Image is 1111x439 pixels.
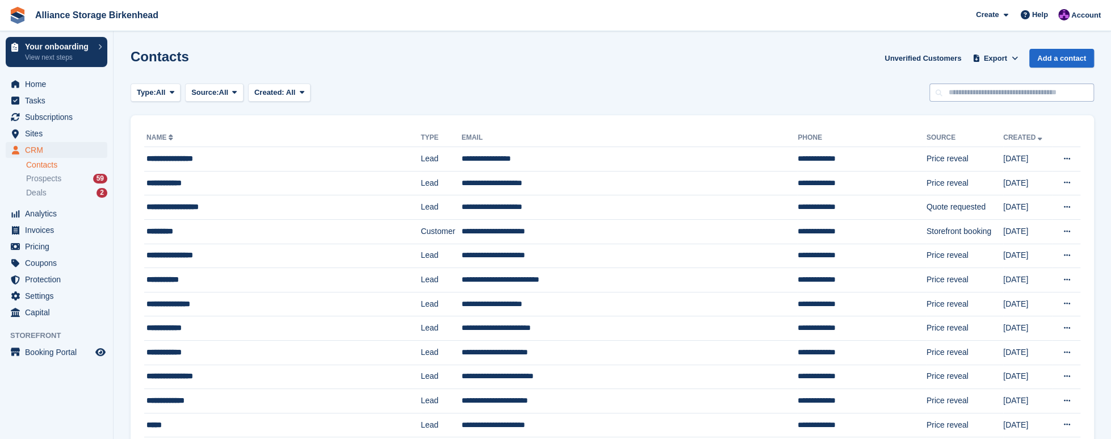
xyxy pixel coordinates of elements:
span: Export [984,53,1007,64]
a: Prospects 59 [26,173,107,185]
a: menu [6,76,107,92]
span: Protection [25,271,93,287]
td: Lead [421,413,462,437]
a: Deals 2 [26,187,107,199]
span: Help [1032,9,1048,20]
td: [DATE] [1003,268,1052,292]
img: stora-icon-8386f47178a22dfd0bd8f6a31ec36ba5ce8667c1dd55bd0f319d3a0aa187defe.svg [9,7,26,24]
td: Price reveal [926,268,1003,292]
span: All [156,87,166,98]
span: Pricing [25,239,93,254]
a: menu [6,255,107,271]
td: [DATE] [1003,171,1052,195]
a: Created [1003,133,1045,141]
a: menu [6,142,107,158]
span: Created: [254,88,284,97]
span: Storefront [10,330,113,341]
td: Storefront booking [926,219,1003,244]
a: menu [6,93,107,108]
td: Lead [421,268,462,292]
td: Price reveal [926,389,1003,413]
span: All [286,88,296,97]
a: menu [6,239,107,254]
p: Your onboarding [25,43,93,51]
td: Lead [421,171,462,195]
span: Tasks [25,93,93,108]
td: Lead [421,147,462,172]
td: Price reveal [926,365,1003,389]
button: Created: All [248,83,311,102]
img: Romilly Norton [1058,9,1070,20]
a: Alliance Storage Birkenhead [31,6,163,24]
span: Booking Portal [25,344,93,360]
td: Price reveal [926,292,1003,316]
a: menu [6,271,107,287]
a: menu [6,222,107,238]
button: Export [970,49,1020,68]
td: Lead [421,292,462,316]
td: Lead [421,365,462,389]
td: [DATE] [1003,195,1052,220]
a: menu [6,304,107,320]
a: menu [6,109,107,125]
a: Unverified Customers [880,49,966,68]
td: Price reveal [926,316,1003,341]
button: Source: All [185,83,244,102]
span: Account [1071,10,1101,21]
td: Customer [421,219,462,244]
td: Lead [421,195,462,220]
td: Lead [421,316,462,341]
span: CRM [25,142,93,158]
span: Subscriptions [25,109,93,125]
span: Settings [25,288,93,304]
span: Capital [25,304,93,320]
th: Type [421,129,462,147]
td: Price reveal [926,171,1003,195]
td: Price reveal [926,147,1003,172]
td: [DATE] [1003,413,1052,437]
td: Price reveal [926,413,1003,437]
a: Name [146,133,175,141]
span: Analytics [25,206,93,221]
a: menu [6,206,107,221]
span: Create [976,9,999,20]
span: Sites [25,126,93,141]
td: [DATE] [1003,389,1052,413]
a: menu [6,126,107,141]
td: [DATE] [1003,340,1052,365]
span: Coupons [25,255,93,271]
td: [DATE] [1003,365,1052,389]
span: All [219,87,229,98]
span: Type: [137,87,156,98]
td: [DATE] [1003,147,1052,172]
a: menu [6,344,107,360]
span: Home [25,76,93,92]
div: 2 [97,188,107,198]
a: Preview store [94,345,107,359]
td: [DATE] [1003,316,1052,341]
td: Quote requested [926,195,1003,220]
td: [DATE] [1003,244,1052,268]
span: Prospects [26,173,61,184]
span: Source: [191,87,219,98]
span: Deals [26,187,47,198]
a: Add a contact [1029,49,1094,68]
td: Lead [421,244,462,268]
span: Invoices [25,222,93,238]
h1: Contacts [131,49,189,64]
th: Phone [798,129,926,147]
th: Source [926,129,1003,147]
td: Lead [421,389,462,413]
a: menu [6,288,107,304]
td: Price reveal [926,340,1003,365]
p: View next steps [25,52,93,62]
div: 59 [93,174,107,183]
a: Contacts [26,160,107,170]
td: [DATE] [1003,219,1052,244]
td: [DATE] [1003,292,1052,316]
td: Lead [421,340,462,365]
a: Your onboarding View next steps [6,37,107,67]
button: Type: All [131,83,181,102]
th: Email [462,129,798,147]
td: Price reveal [926,244,1003,268]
